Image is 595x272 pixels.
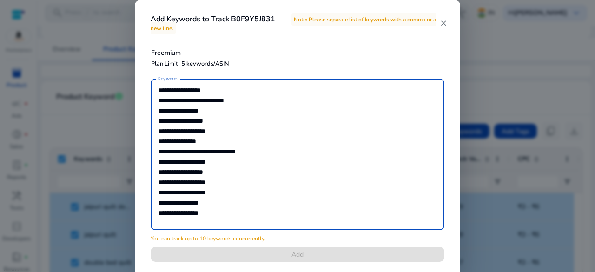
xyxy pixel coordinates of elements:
h4: Add Keywords to Track B0F9Y5J831 [151,15,439,33]
mat-label: Keywords [158,76,178,82]
mat-icon: close [439,19,447,27]
h5: Freemium [151,49,229,57]
mat-error: You can track up to 10 keywords concurrently. [151,233,265,242]
p: Plan Limit - [151,60,229,68]
span: 5 keywords/ASIN [181,60,229,68]
span: Note: Please separate list of keywords with a comma or a new line. [151,13,436,34]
